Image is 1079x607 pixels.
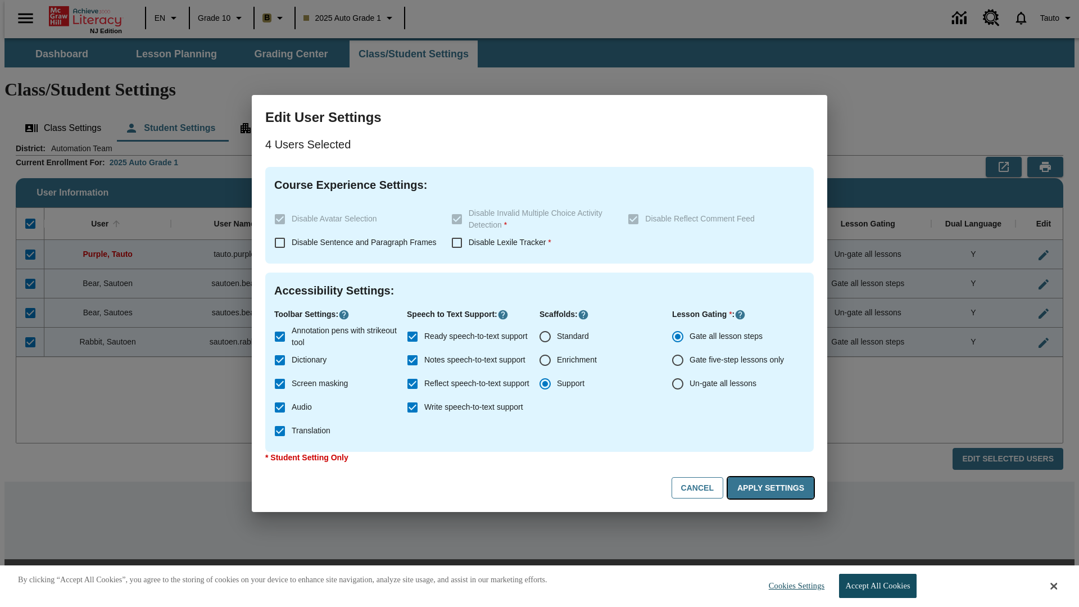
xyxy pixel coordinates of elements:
button: Click here to know more about [735,309,746,320]
span: Ready speech-to-text support [424,330,528,342]
p: By clicking “Accept All Cookies”, you agree to the storing of cookies on your device to enhance s... [18,574,547,586]
p: Speech to Text Support : [407,309,539,320]
button: Accept All Cookies [839,574,916,598]
span: Dictionary [292,354,327,366]
span: Annotation pens with strikeout tool [292,325,398,348]
span: Translation [292,425,330,437]
span: Standard [557,330,589,342]
span: Write speech-to-text support [424,401,523,413]
label: These settings are specific to individual classes. To see these settings or make changes, please ... [268,207,442,231]
span: Disable Reflect Comment Feed [645,214,755,223]
label: These settings are specific to individual classes. To see these settings or make changes, please ... [622,207,796,231]
label: These settings are specific to individual classes. To see these settings or make changes, please ... [445,207,619,231]
button: Apply Settings [728,477,814,499]
span: Notes speech-to-text support [424,354,525,366]
button: Click here to know more about [578,309,589,320]
span: Gate all lesson steps [690,330,763,342]
span: Gate five-step lessons only [690,354,784,366]
p: Lesson Gating : [672,309,805,320]
button: Click here to know more about [338,309,350,320]
span: Un-gate all lessons [690,378,756,389]
p: Scaffolds : [539,309,672,320]
span: Audio [292,401,312,413]
span: Disable Lexile Tracker [469,238,551,247]
span: Screen masking [292,378,348,389]
button: Click here to know more about [497,309,509,320]
span: Disable Invalid Multiple Choice Activity Detection [469,209,602,229]
h3: Edit User Settings [265,108,814,126]
button: Cancel [672,477,723,499]
span: Disable Sentence and Paragraph Frames [292,238,437,247]
span: Reflect speech-to-text support [424,378,529,389]
button: Close [1050,581,1057,591]
h4: Accessibility Settings : [274,282,805,300]
p: 4 Users Selected [265,135,814,153]
h4: Course Experience Settings : [274,176,805,194]
button: Cookies Settings [759,574,829,597]
p: Toolbar Settings : [274,309,407,320]
span: Enrichment [557,354,597,366]
span: Disable Avatar Selection [292,214,377,223]
span: Support [557,378,584,389]
p: * Student Setting Only [265,452,814,464]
